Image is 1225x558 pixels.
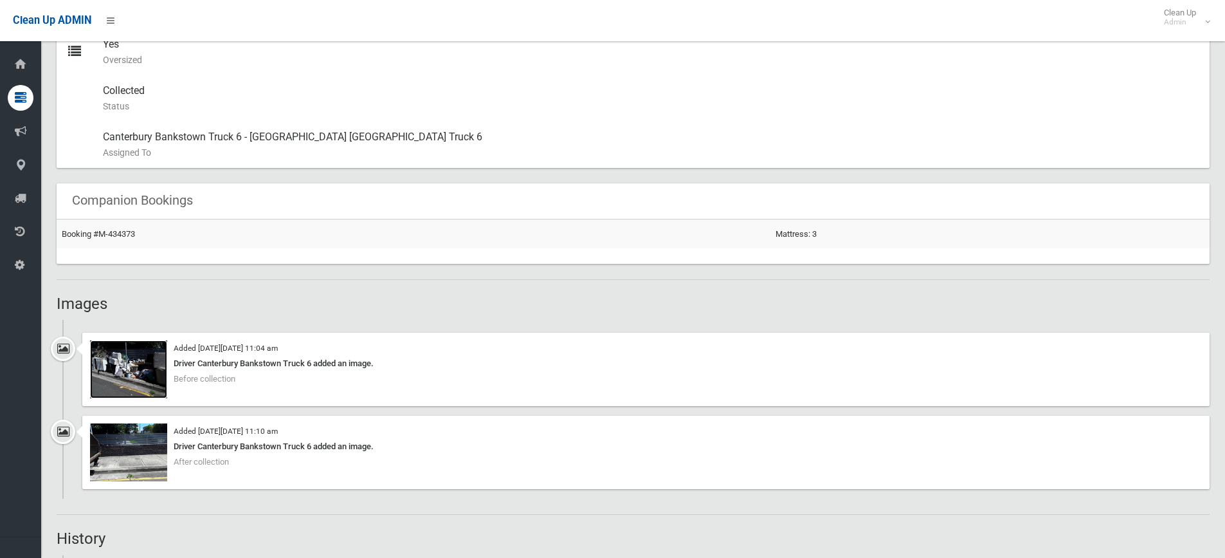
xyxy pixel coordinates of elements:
[1164,17,1196,27] small: Admin
[103,75,1199,122] div: Collected
[57,188,208,213] header: Companion Bookings
[1157,8,1209,27] span: Clean Up
[770,219,1210,248] td: Mattress: 3
[90,340,167,398] img: 2025-01-2811.04.234554762007356176070.jpg
[174,427,278,436] small: Added [DATE][DATE] 11:10 am
[57,530,1210,547] h2: History
[103,122,1199,168] div: Canterbury Bankstown Truck 6 - [GEOGRAPHIC_DATA] [GEOGRAPHIC_DATA] Truck 6
[90,423,167,481] img: 2025-01-2811.10.332727811464614654682.jpg
[90,356,1202,371] div: Driver Canterbury Bankstown Truck 6 added an image.
[103,52,1199,68] small: Oversized
[174,344,278,353] small: Added [DATE][DATE] 11:04 am
[13,14,91,26] span: Clean Up ADMIN
[174,457,229,467] span: After collection
[57,295,1210,312] h2: Images
[103,145,1199,160] small: Assigned To
[174,374,235,384] span: Before collection
[103,98,1199,114] small: Status
[62,229,135,239] a: Booking #M-434373
[90,439,1202,454] div: Driver Canterbury Bankstown Truck 6 added an image.
[103,29,1199,75] div: Yes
